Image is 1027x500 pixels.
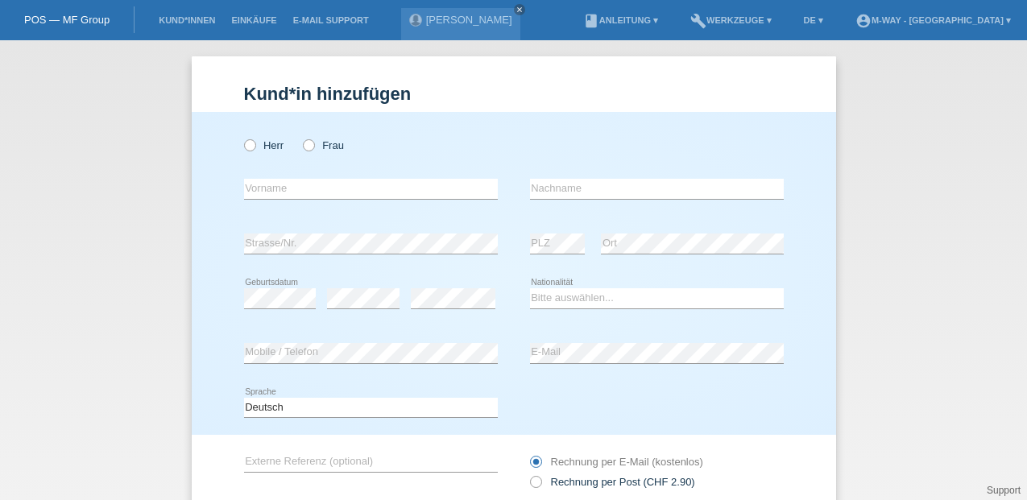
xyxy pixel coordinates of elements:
i: close [516,6,524,14]
a: [PERSON_NAME] [426,14,512,26]
label: Herr [244,139,284,151]
a: POS — MF Group [24,14,110,26]
i: build [690,13,706,29]
a: close [514,4,525,15]
a: buildWerkzeuge ▾ [682,15,780,25]
label: Frau [303,139,344,151]
input: Rechnung per Post (CHF 2.90) [530,476,540,496]
label: Rechnung per E-Mail (kostenlos) [530,456,703,468]
a: Einkäufe [223,15,284,25]
input: Herr [244,139,255,150]
a: Kund*innen [151,15,223,25]
a: bookAnleitung ▾ [575,15,666,25]
a: Support [987,485,1021,496]
a: E-Mail Support [285,15,377,25]
input: Rechnung per E-Mail (kostenlos) [530,456,540,476]
a: DE ▾ [796,15,831,25]
h1: Kund*in hinzufügen [244,84,784,104]
i: book [583,13,599,29]
i: account_circle [855,13,872,29]
label: Rechnung per Post (CHF 2.90) [530,476,695,488]
a: account_circlem-way - [GEOGRAPHIC_DATA] ▾ [847,15,1019,25]
input: Frau [303,139,313,150]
